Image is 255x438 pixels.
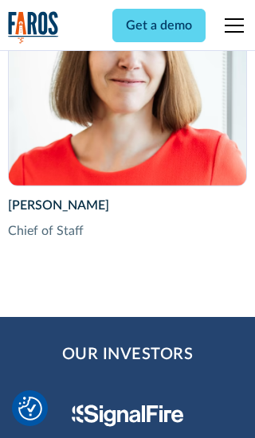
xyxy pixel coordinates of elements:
[215,6,247,45] div: menu
[8,11,59,44] img: Logo of the analytics and reporting company Faros.
[8,11,59,44] a: home
[112,9,206,42] a: Get a demo
[18,397,42,420] button: Cookie Settings
[72,405,184,427] img: Signal Fire Logo
[8,221,248,241] div: Chief of Staff
[18,397,42,420] img: Revisit consent button
[62,342,194,366] h2: Our Investors
[8,196,248,215] div: [PERSON_NAME]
